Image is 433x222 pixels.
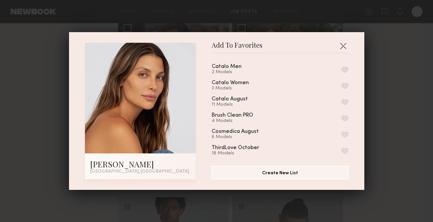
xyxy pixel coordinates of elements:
[90,169,190,174] div: [GEOGRAPHIC_DATA], [GEOGRAPHIC_DATA]
[212,43,262,53] span: Add To Favorites
[90,159,190,169] div: [PERSON_NAME]
[212,64,242,70] div: Catalo Men
[212,86,265,91] div: 3 Models
[212,96,248,102] div: Catalo August
[212,145,259,151] div: ThirdLove October
[338,40,348,51] button: Close
[212,102,264,107] div: 11 Models
[212,129,259,135] div: Cosmedica August
[212,151,275,156] div: 18 Models
[212,113,253,118] div: Brush Clean PRO
[212,166,348,179] button: Create New List
[212,135,275,140] div: 6 Models
[212,118,269,124] div: 4 Models
[212,80,249,86] div: Catalo Women
[212,70,257,75] div: 2 Models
